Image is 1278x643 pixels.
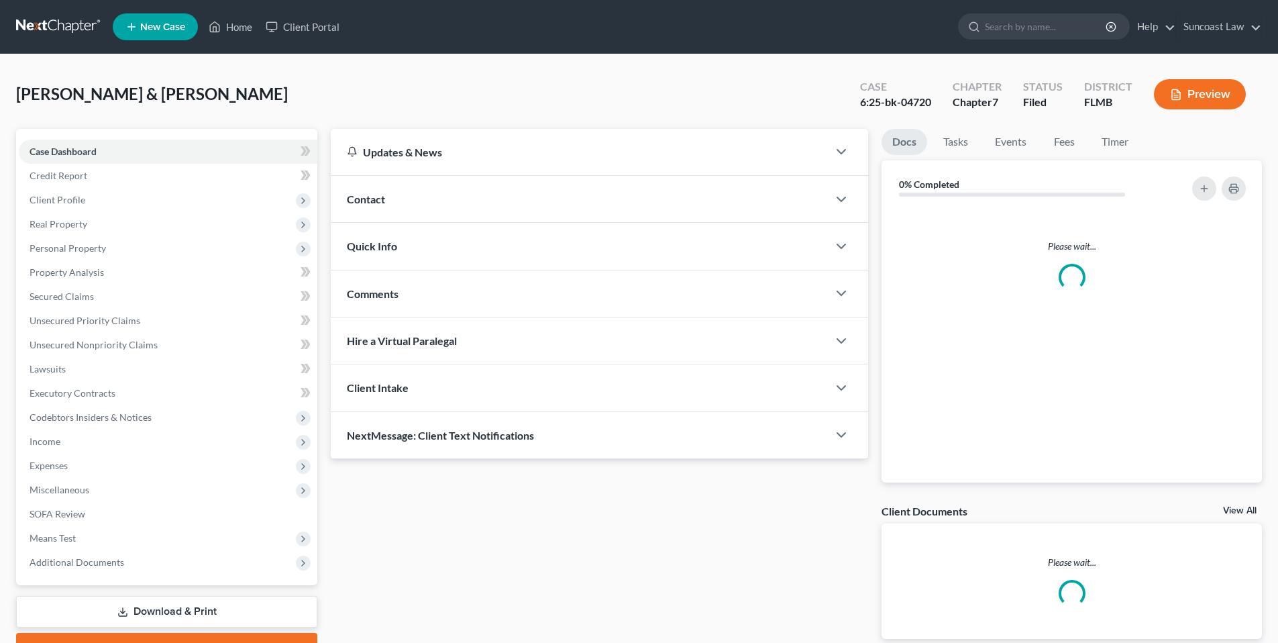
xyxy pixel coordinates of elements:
span: 7 [992,95,998,108]
a: Tasks [933,129,979,155]
span: Unsecured Nonpriority Claims [30,339,158,350]
a: Client Portal [259,15,346,39]
span: SOFA Review [30,508,85,520]
span: Miscellaneous [30,484,89,495]
span: Additional Documents [30,556,124,568]
input: Search by name... [985,14,1108,39]
span: Credit Report [30,170,87,181]
a: View All [1223,506,1257,515]
div: Chapter [953,79,1002,95]
p: Please wait... [882,556,1262,569]
a: SOFA Review [19,502,317,526]
a: Fees [1043,129,1085,155]
div: Status [1023,79,1063,95]
span: Comments [347,287,398,300]
span: Personal Property [30,242,106,254]
div: Case [860,79,931,95]
a: Unsecured Nonpriority Claims [19,333,317,357]
span: New Case [140,22,185,32]
a: Home [202,15,259,39]
span: Secured Claims [30,291,94,302]
span: Income [30,436,60,447]
div: Chapter [953,95,1002,110]
span: Codebtors Insiders & Notices [30,411,152,423]
div: Updates & News [347,145,812,159]
span: Hire a Virtual Paralegal [347,334,457,347]
span: Client Profile [30,194,85,205]
a: Download & Print [16,596,317,628]
a: Unsecured Priority Claims [19,309,317,333]
a: Help [1130,15,1175,39]
a: Secured Claims [19,285,317,309]
a: Lawsuits [19,357,317,381]
div: Client Documents [882,504,967,518]
span: Real Property [30,218,87,230]
span: Case Dashboard [30,146,97,157]
span: Expenses [30,460,68,471]
div: 6:25-bk-04720 [860,95,931,110]
span: Executory Contracts [30,387,115,399]
a: Timer [1091,129,1139,155]
span: Quick Info [347,240,397,252]
span: Property Analysis [30,266,104,278]
div: District [1084,79,1132,95]
span: Lawsuits [30,363,66,375]
strong: 0% Completed [899,179,959,190]
a: Property Analysis [19,260,317,285]
a: Suncoast Law [1177,15,1261,39]
span: NextMessage: Client Text Notifications [347,429,534,442]
span: Unsecured Priority Claims [30,315,140,326]
a: Executory Contracts [19,381,317,405]
div: Filed [1023,95,1063,110]
p: Please wait... [892,240,1251,253]
a: Events [984,129,1037,155]
span: Contact [347,193,385,205]
a: Docs [882,129,927,155]
button: Preview [1154,79,1246,109]
div: FLMB [1084,95,1132,110]
span: Client Intake [347,381,409,394]
span: Means Test [30,532,76,544]
a: Case Dashboard [19,140,317,164]
span: [PERSON_NAME] & [PERSON_NAME] [16,84,288,103]
a: Credit Report [19,164,317,188]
